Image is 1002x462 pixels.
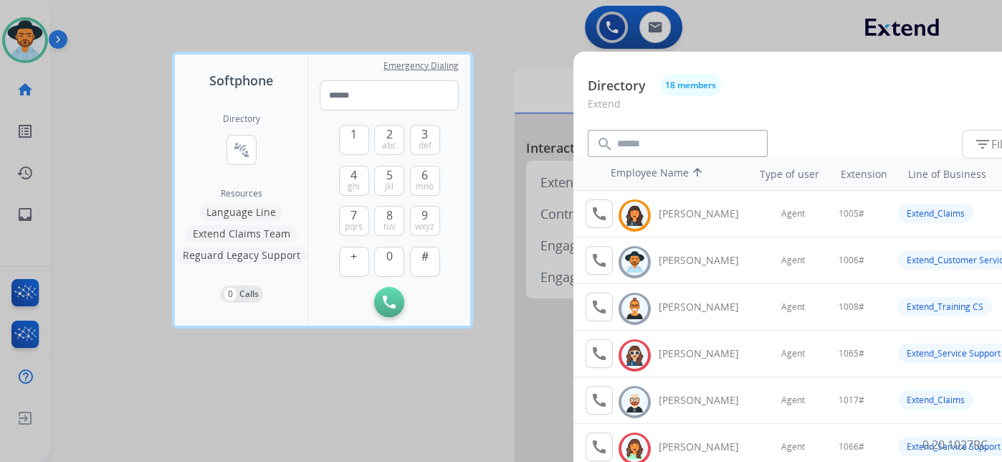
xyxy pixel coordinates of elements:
span: 9 [421,207,428,224]
th: Type of user [740,160,826,189]
span: Emergency Dialing [383,60,459,72]
span: def [419,140,431,151]
span: 5 [386,166,393,184]
img: avatar [624,204,645,227]
span: ghi [348,181,360,192]
span: 1 [350,126,357,143]
span: 2 [386,126,393,143]
div: Extend_Claims [898,390,973,410]
div: [PERSON_NAME] [659,300,755,314]
button: 4ghi [339,166,369,196]
span: Agent [781,208,805,220]
div: Extend_Claims [898,204,973,223]
th: Extension [833,160,894,189]
span: Agent [781,348,805,359]
img: avatar [624,298,645,320]
span: Resources [221,188,262,199]
span: 1017# [839,395,864,406]
mat-icon: call [591,205,608,222]
span: abc [382,140,396,151]
span: 0 [386,247,393,265]
mat-icon: call [591,298,608,316]
img: avatar [624,391,645,413]
span: 1008# [839,301,864,313]
p: 0 [224,288,237,301]
span: Agent [781,395,805,406]
p: Calls [239,288,259,301]
div: Extend_Training CS [898,297,992,316]
button: 7pqrs [339,206,369,236]
span: 8 [386,207,393,224]
span: + [350,247,357,265]
div: [PERSON_NAME] [659,393,755,407]
button: 1 [339,125,369,155]
button: 2abc [374,125,404,155]
span: 1065# [839,348,864,359]
div: [PERSON_NAME] [659,253,755,268]
button: 9wxyz [410,206,440,236]
div: [PERSON_NAME] [659,207,755,221]
button: 3def [410,125,440,155]
th: Employee Name [603,159,733,190]
span: wxyz [415,221,434,232]
p: 0.20.1027RC [922,436,988,453]
button: 0Calls [220,286,263,303]
span: # [421,247,429,265]
img: avatar [624,438,645,460]
button: 5jkl [374,166,404,196]
span: mno [416,181,434,192]
span: pqrs [345,221,363,232]
span: jkl [385,181,393,192]
span: 1006# [839,255,864,266]
mat-icon: call [591,252,608,269]
button: Language Line [199,204,283,221]
span: 1005# [839,208,864,220]
button: Extend Claims Team [186,225,297,242]
img: call-button [383,296,396,308]
button: Reguard Legacy Support [176,247,307,264]
button: 6mno [410,166,440,196]
button: 8tuv [374,206,404,236]
span: 1066# [839,441,864,453]
mat-icon: call [591,438,608,456]
span: Agent [781,441,805,453]
mat-icon: call [591,392,608,409]
img: avatar [624,251,645,273]
span: 7 [350,207,357,224]
mat-icon: call [591,345,608,362]
span: Softphone [209,70,273,90]
mat-icon: arrow_upward [689,166,706,183]
div: [PERSON_NAME] [659,440,755,454]
p: Directory [588,76,646,95]
mat-icon: search [596,136,614,153]
button: 18 members [660,75,721,96]
span: Agent [781,255,805,266]
span: 4 [350,166,357,184]
div: [PERSON_NAME] [659,346,755,361]
h2: Directory [223,113,260,125]
span: tuv [383,221,396,232]
button: # [410,247,440,277]
img: avatar [624,344,645,367]
span: 3 [421,126,428,143]
span: 6 [421,166,428,184]
span: Agent [781,301,805,313]
button: 0 [374,247,404,277]
mat-icon: connect_without_contact [233,141,250,159]
mat-icon: filter_list [974,136,991,153]
button: + [339,247,369,277]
